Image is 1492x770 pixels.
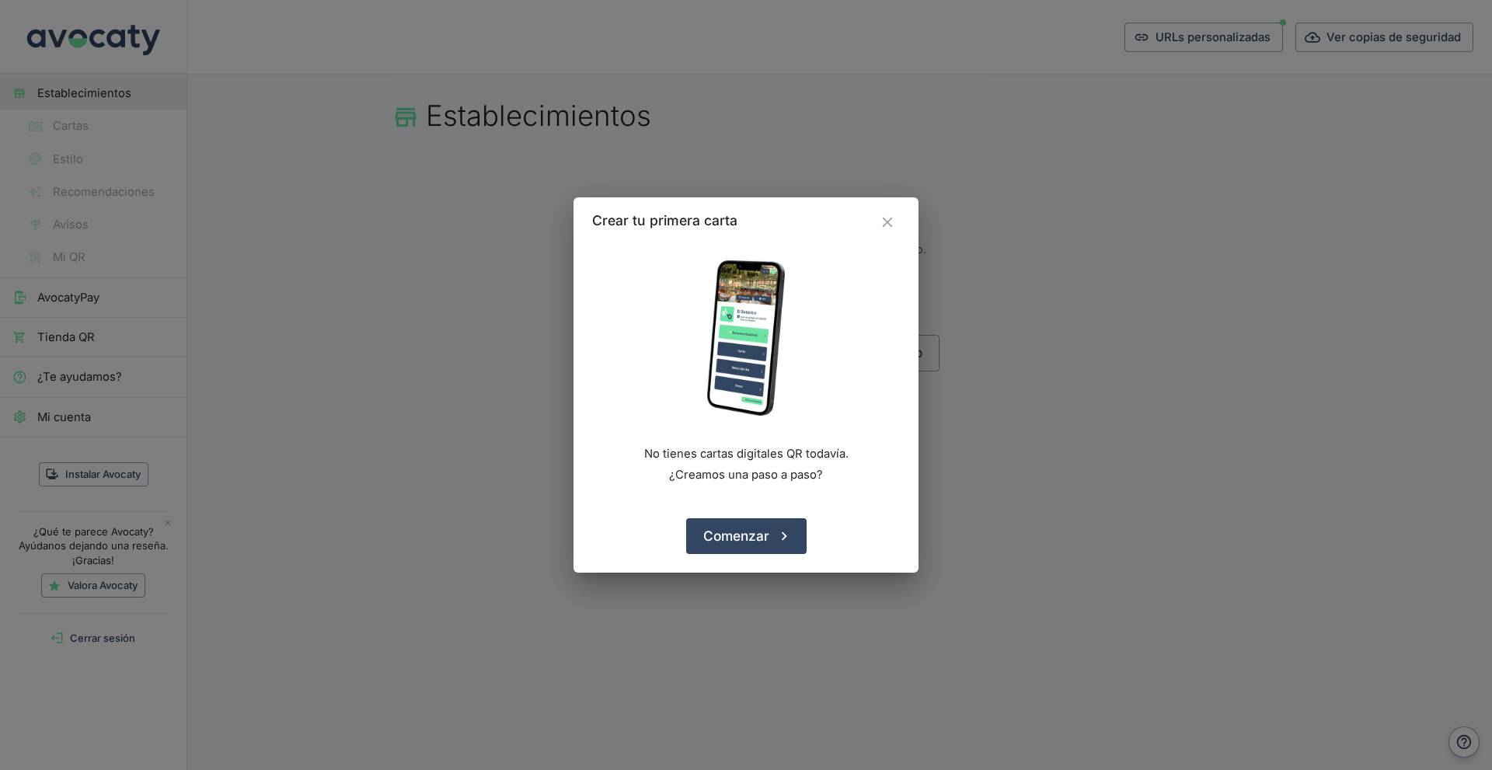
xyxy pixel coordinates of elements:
p: ¿Creamos una paso a paso? [669,466,823,483]
button: Cerrar [875,210,900,235]
img: Vista previa en teléfono del menú del restaurante El Botánico [668,260,824,416]
a: Comenzar [686,518,807,554]
p: No tienes cartas digitales QR todavía. [644,445,849,462]
h2: Crear tu primera carta [592,210,737,232]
